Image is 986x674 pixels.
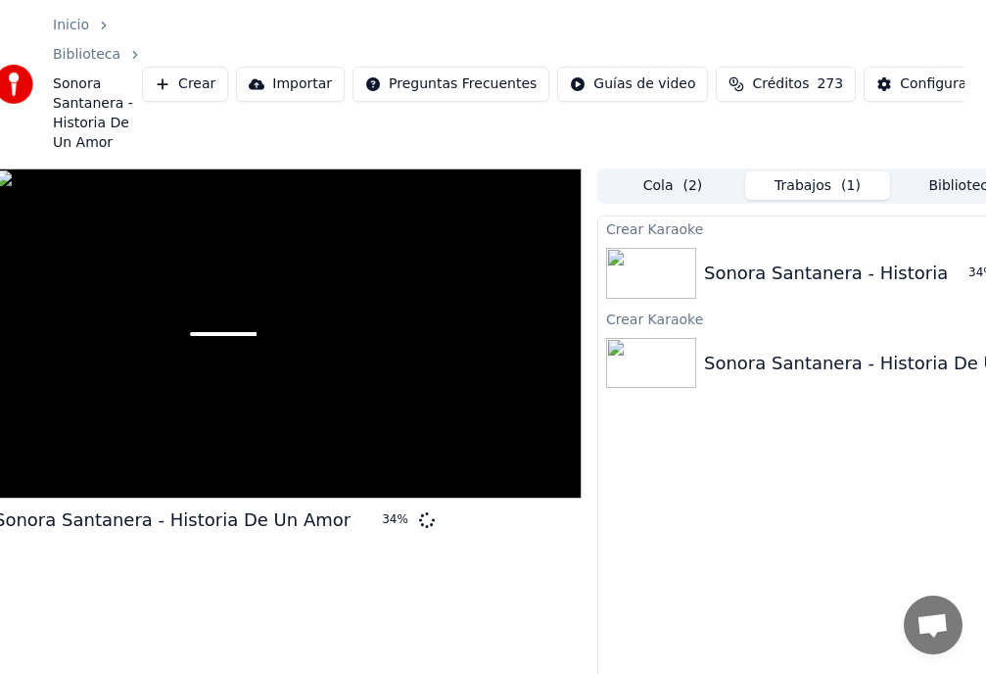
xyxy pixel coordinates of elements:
button: Preguntas Frecuentes [352,67,549,102]
span: 273 [817,74,843,94]
button: Importar [236,67,345,102]
span: ( 1 ) [841,176,861,196]
nav: breadcrumb [53,16,142,153]
span: Créditos [752,74,809,94]
button: Trabajos [745,171,890,200]
button: Crear [142,67,228,102]
button: Cola [600,171,745,200]
a: Open chat [904,596,963,654]
button: Guías de video [557,67,708,102]
span: Sonora Santanera - Historia De Un Amor [53,74,142,153]
a: Inicio [53,16,89,35]
button: Créditos273 [716,67,856,102]
span: ( 2 ) [682,176,702,196]
div: 34 % [382,512,411,528]
a: Biblioteca [53,45,120,65]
